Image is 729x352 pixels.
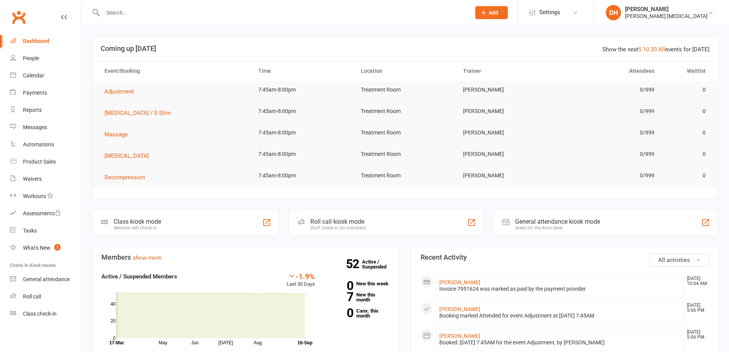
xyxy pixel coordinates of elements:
div: General attendance kiosk mode [515,218,600,225]
div: Staff check-in for members [310,225,366,231]
div: Show the next events for [DATE] [602,45,709,54]
div: Roll call kiosk mode [310,218,366,225]
td: 0 [661,145,713,163]
a: Reports [10,102,81,119]
div: Workouts [23,193,46,199]
a: [PERSON_NAME] [439,306,480,312]
td: 0 [661,81,713,99]
span: Settings [539,4,560,21]
td: 0 [661,124,713,142]
th: Attendees [559,61,661,81]
div: Automations [23,141,54,147]
a: Roll call [10,288,81,305]
div: Last 30 Days [287,272,315,288]
td: 0 [661,102,713,120]
th: Waitlist [661,61,713,81]
a: General attendance kiosk mode [10,271,81,288]
time: [DATE] 5:06 PM [683,303,708,313]
span: 1 [54,244,60,250]
a: Messages [10,119,81,136]
a: Class kiosk mode [10,305,81,323]
div: [PERSON_NAME] [625,6,708,13]
div: Product Sales [23,159,56,165]
strong: 0 [326,307,353,319]
button: Massage [104,130,133,139]
a: Payments [10,84,81,102]
td: 0/999 [559,124,661,142]
h3: Coming up [DATE] [101,45,709,52]
h3: Members [101,254,390,261]
a: Calendar [10,67,81,84]
div: People [23,55,39,61]
a: Tasks [10,222,81,239]
th: Time [251,61,354,81]
td: 7:45am-8:00pm [251,124,354,142]
td: 0/999 [559,167,661,185]
div: Waivers [23,176,42,182]
div: Messages [23,124,47,130]
strong: 7 [326,291,353,303]
div: Class kiosk mode [114,218,161,225]
td: [PERSON_NAME] [456,167,559,185]
span: Decompression [104,174,145,181]
td: 0/999 [559,102,661,120]
div: Class check-in [23,311,57,317]
span: All activities [658,257,690,264]
a: 20 [651,46,657,53]
a: 0Canx. this month [326,308,390,318]
a: Waivers [10,170,81,188]
div: DH [606,5,621,20]
div: Payments [23,90,47,96]
button: All activities [649,254,709,267]
a: Workouts [10,188,81,205]
div: Member self check-in [114,225,161,231]
td: 7:45am-8:00pm [251,145,354,163]
div: Booking marked Attended for event Adjustment at [DATE] 7:45AM [439,313,680,319]
th: Location [354,61,457,81]
a: All [658,46,665,53]
a: What's New1 [10,239,81,257]
div: Reports [23,107,42,113]
a: [PERSON_NAME] [439,333,480,339]
a: 7New this month [326,292,390,302]
button: [MEDICAL_DATA] / E-Stim [104,108,176,118]
a: 10 [643,46,649,53]
th: Trainer [456,61,559,81]
a: Assessments [10,205,81,222]
a: Automations [10,136,81,153]
span: Add [489,10,498,16]
div: -1.9% [287,272,315,280]
span: Massage [104,131,128,138]
button: Adjustment [104,87,139,96]
a: 5 [638,46,641,53]
div: What's New [23,245,51,251]
td: Treatment Room [354,102,457,120]
div: Booked: [DATE] 7:45AM for the event Adjustment, by [PERSON_NAME] [439,339,680,346]
td: [PERSON_NAME] [456,102,559,120]
td: 0/999 [559,145,661,163]
button: Decompression [104,173,150,182]
a: Dashboard [10,33,81,50]
div: Calendar [23,72,44,79]
div: Invoice 7951624 was marked as paid by the payment provider [439,286,680,292]
a: [PERSON_NAME] [439,279,480,285]
a: Product Sales [10,153,81,170]
span: [MEDICAL_DATA] / E-Stim [104,110,171,116]
span: [MEDICAL_DATA] [104,152,149,159]
td: 0/999 [559,81,661,99]
a: show more [133,254,161,261]
td: [PERSON_NAME] [456,145,559,163]
time: [DATE] 5:06 PM [683,330,708,340]
td: Treatment Room [354,81,457,99]
td: Treatment Room [354,145,457,163]
div: Dashboard [23,38,49,44]
strong: 0 [326,280,353,291]
a: 0New this week [326,281,390,286]
td: 7:45am-8:00pm [251,102,354,120]
span: Adjustment [104,88,134,95]
time: [DATE] 10:04 AM [683,276,708,286]
div: Tasks [23,228,37,234]
input: Search... [101,7,465,18]
div: General attendance [23,276,70,282]
div: [PERSON_NAME] [MEDICAL_DATA] [625,13,708,20]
